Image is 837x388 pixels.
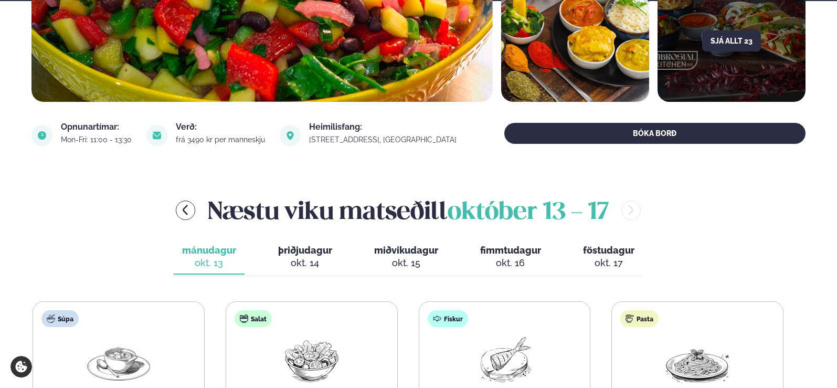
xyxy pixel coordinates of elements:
[270,240,341,275] button: þriðjudagur okt. 14
[235,310,272,327] div: Salat
[280,125,301,146] img: image alt
[448,201,609,224] span: október 13 - 17
[85,335,152,384] img: Soup.png
[626,314,634,323] img: pasta.svg
[278,245,332,256] span: þriðjudagur
[61,135,134,144] div: Mon-Fri: 11:00 - 13:30
[278,257,332,269] div: okt. 14
[146,125,167,146] img: image alt
[174,240,245,275] button: mánudagur okt. 13
[47,314,55,323] img: soup.svg
[621,201,641,220] button: menu-btn-right
[182,257,236,269] div: okt. 13
[182,245,236,256] span: mánudagur
[278,335,345,384] img: Salad.png
[472,240,549,275] button: fimmtudagur okt. 16
[309,123,459,131] div: Heimilisfang:
[583,257,634,269] div: okt. 17
[433,314,441,323] img: fish.svg
[504,123,806,144] button: BÓKA BORÐ
[176,201,195,220] button: menu-btn-left
[664,335,731,384] img: Spagetti.png
[366,240,447,275] button: miðvikudagur okt. 15
[31,125,52,146] img: image alt
[374,257,438,269] div: okt. 15
[480,257,541,269] div: okt. 16
[480,245,541,256] span: fimmtudagur
[471,335,538,384] img: Fish.png
[374,245,438,256] span: miðvikudagur
[583,245,634,256] span: föstudagur
[41,310,79,327] div: Súpa
[176,123,267,131] div: Verð:
[240,314,248,323] img: salad.svg
[702,30,761,51] button: Sjá allt 23
[176,135,267,144] div: frá 3490 kr per manneskju
[575,240,643,275] button: föstudagur okt. 17
[428,310,468,327] div: Fiskur
[208,193,609,227] h2: Næstu viku matseðill
[10,356,32,377] a: Cookie settings
[61,123,134,131] div: Opnunartímar:
[309,133,459,146] a: link
[620,310,659,327] div: Pasta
